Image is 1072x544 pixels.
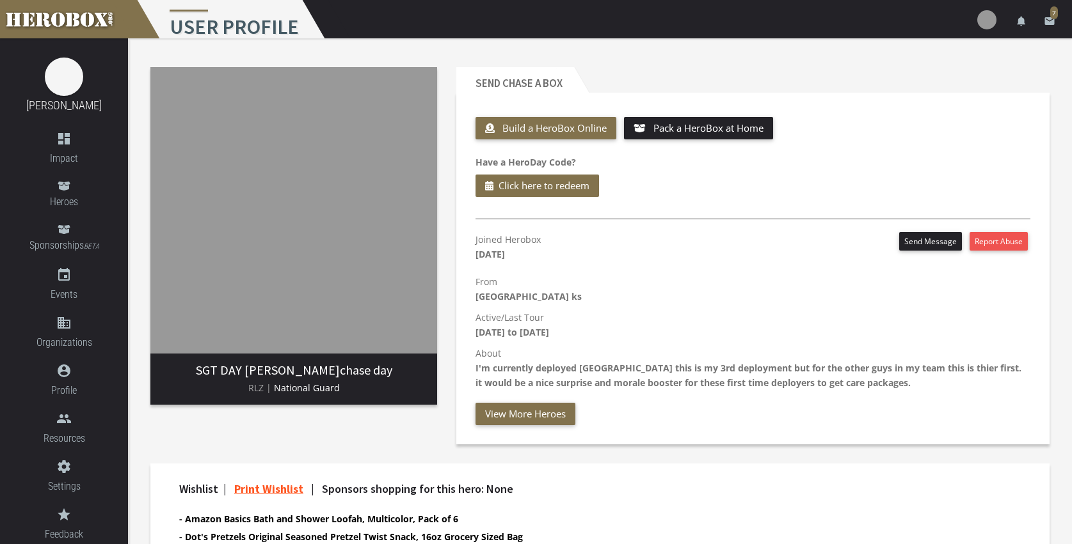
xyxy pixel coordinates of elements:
button: Click here to redeem [476,175,599,197]
li: Dot's Pretzels Original Seasoned Pretzel Twist Snack, 16oz Grocery Sized Bag [179,529,998,544]
button: Report Abuse [970,232,1028,251]
b: [DATE] to [DATE] [476,326,549,338]
span: Click here to redeem [499,178,589,194]
b: [DATE] [476,248,505,260]
span: | [311,481,314,496]
i: email [1044,15,1055,27]
span: 7 [1050,6,1058,19]
img: image [150,67,437,354]
h3: chase day [161,363,427,377]
h2: Send chase a Box [456,67,574,93]
section: Send chase a Box [456,67,1050,444]
b: - Dot's Pretzels Original Seasoned Pretzel Twist Snack, 16oz Grocery Sized Bag [179,531,523,543]
img: user-image [977,10,996,29]
span: RLZ | [248,382,271,394]
span: Build a HeroBox Online [502,121,607,134]
img: image [45,58,83,96]
b: Have a HeroDay Code? [476,156,576,168]
p: Active/Last Tour [476,310,1030,339]
button: Send Message [899,232,962,251]
span: Sponsors shopping for this hero: None [322,481,513,496]
button: View More Heroes [476,403,575,425]
button: Pack a HeroBox at Home [624,117,773,139]
span: | [223,481,227,496]
span: Pack a HeroBox at Home [653,121,764,134]
h4: Wishlist [179,483,998,495]
b: I'm currently deployed [GEOGRAPHIC_DATA] this is my 3rd deployment but for the other guys in my t... [476,362,1021,389]
span: SGT DAY [PERSON_NAME] [196,362,340,378]
b: - Amazon Basics Bath and Shower Loofah, Multicolor, Pack of 6 [179,513,458,525]
p: From [476,274,1030,304]
i: notifications [1016,15,1027,27]
li: Amazon Basics Bath and Shower Loofah, Multicolor, Pack of 6 [179,511,998,526]
span: National Guard [274,382,340,394]
a: [PERSON_NAME] [26,98,102,112]
b: [GEOGRAPHIC_DATA] ks [476,290,582,302]
small: BETA [84,242,99,251]
p: Joined Herobox [476,232,541,261]
a: Print Wishlist [234,481,303,496]
p: About [476,346,1030,390]
button: Build a HeroBox Online [476,117,616,139]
